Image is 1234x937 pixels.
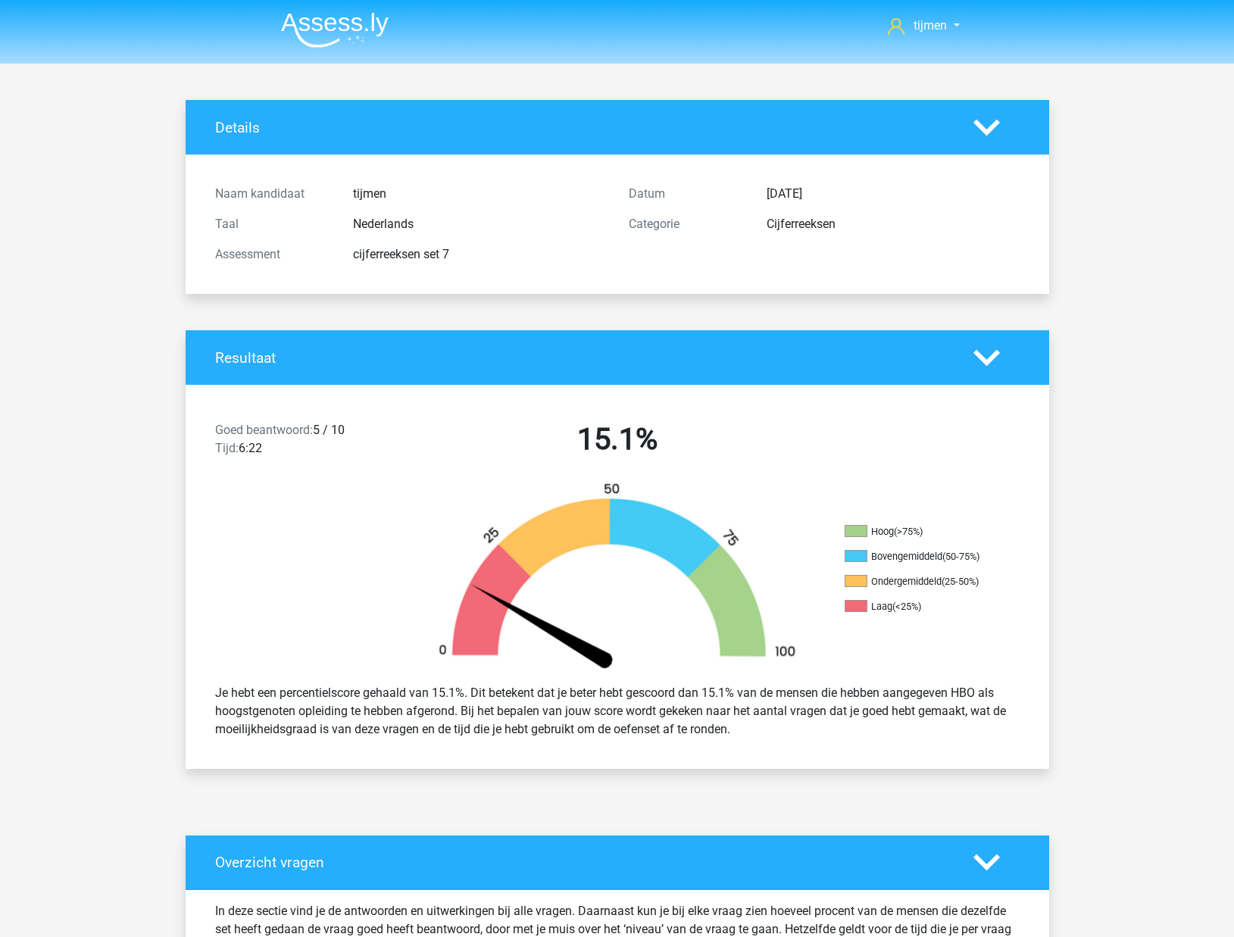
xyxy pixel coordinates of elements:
[894,526,923,537] div: (>75%)
[215,441,239,455] span: Tijd:
[281,12,389,48] img: Assessly
[892,601,921,612] div: (<25%)
[845,600,996,614] li: Laag
[342,245,617,264] div: cijferreeksen set 7
[215,423,313,437] span: Goed beantwoord:
[413,482,822,672] img: 15.e49b5196f544.png
[942,576,979,587] div: (25-50%)
[845,550,996,564] li: Bovengemiddeld
[204,185,342,203] div: Naam kandidaat
[204,215,342,233] div: Taal
[755,185,1031,203] div: [DATE]
[215,349,951,367] h4: Resultaat
[617,185,755,203] div: Datum
[342,185,617,203] div: tijmen
[845,575,996,589] li: Ondergemiddeld
[882,17,965,35] a: tijmen
[204,421,411,464] div: 5 / 10 6:22
[204,245,342,264] div: Assessment
[342,215,617,233] div: Nederlands
[942,551,979,562] div: (50-75%)
[215,854,951,871] h4: Overzicht vragen
[914,18,947,33] span: tijmen
[617,215,755,233] div: Categorie
[422,421,813,458] h2: 15.1%
[755,215,1031,233] div: Cijferreeksen
[215,119,951,136] h4: Details
[204,678,1031,745] div: Je hebt een percentielscore gehaald van 15.1%. Dit betekent dat je beter hebt gescoord dan 15.1% ...
[845,525,996,539] li: Hoog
